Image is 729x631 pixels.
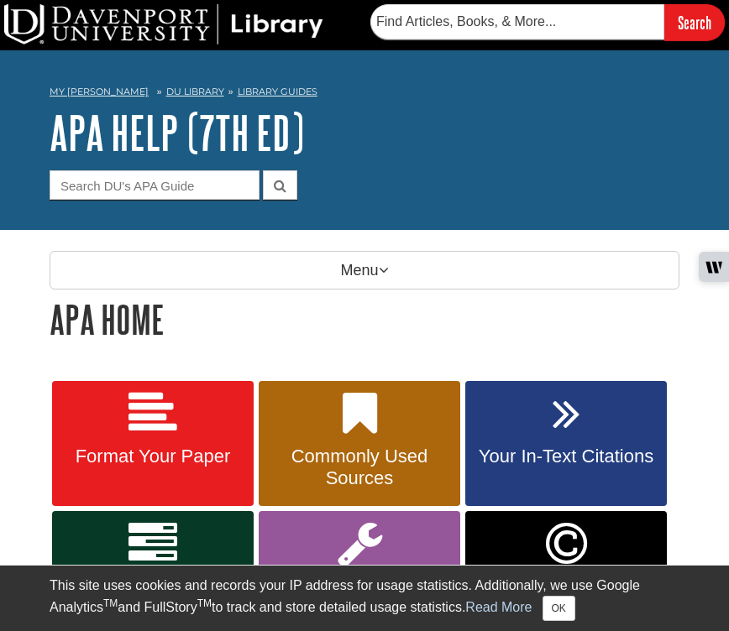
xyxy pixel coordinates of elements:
a: APA Help (7th Ed) [50,107,304,159]
input: Search DU's APA Guide [50,170,260,200]
a: Your In-Text Citations [465,381,667,507]
a: My [PERSON_NAME] [50,85,149,99]
span: Your In-Text Citations [478,446,654,467]
a: Read More [465,600,532,614]
a: Format Your Paper [52,381,254,507]
button: Close [543,596,575,621]
a: DU Library [166,86,224,97]
span: Commonly Used Sources [271,446,448,489]
form: Searches DU Library's articles, books, and more [370,4,725,40]
div: This site uses cookies and records your IP address for usage statistics. Additionally, we use Goo... [50,576,679,621]
span: Format Your Paper [65,446,241,467]
nav: breadcrumb [50,81,679,107]
img: DU Library [4,4,323,44]
a: Commonly Used Sources [259,381,460,507]
a: Library Guides [238,86,317,97]
sup: TM [103,597,118,609]
input: Find Articles, Books, & More... [370,4,664,39]
input: Search [664,4,725,40]
h1: APA Home [50,298,679,341]
p: Menu [50,251,679,289]
sup: TM [197,597,212,609]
